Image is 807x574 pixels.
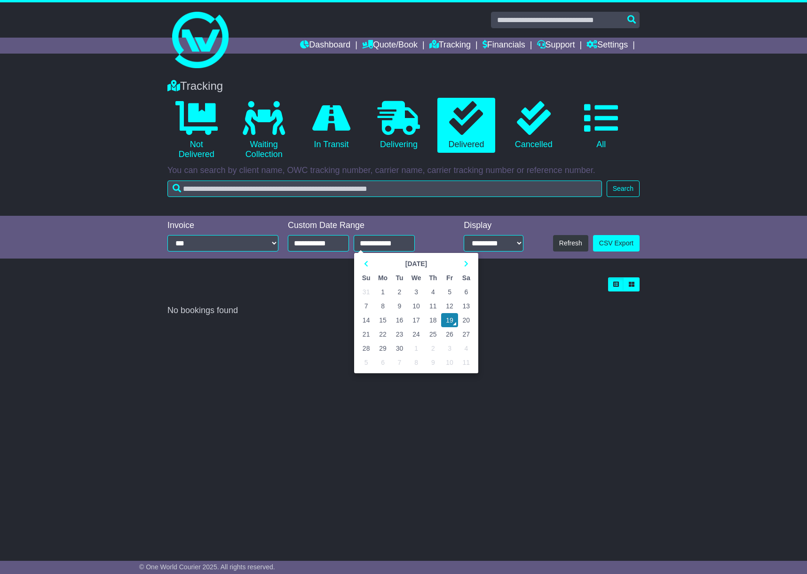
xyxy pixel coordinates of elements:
p: You can search by client name, OWC tracking number, carrier name, carrier tracking number or refe... [167,165,640,176]
th: Su [358,271,374,285]
td: 25 [425,327,441,341]
td: 26 [441,327,458,341]
td: 7 [358,299,374,313]
a: Tracking [429,38,471,54]
div: No bookings found [167,306,640,316]
a: Cancelled [505,98,562,153]
a: Not Delivered [167,98,225,163]
td: 7 [391,355,408,370]
th: We [408,271,425,285]
a: Quote/Book [362,38,418,54]
a: Support [537,38,575,54]
button: Refresh [553,235,588,252]
a: Financials [483,38,525,54]
td: 9 [391,299,408,313]
div: Tracking [163,79,644,93]
td: 3 [408,285,425,299]
td: 17 [408,313,425,327]
th: Th [425,271,441,285]
td: 10 [441,355,458,370]
td: 1 [374,285,391,299]
td: 31 [358,285,374,299]
td: 15 [374,313,391,327]
a: Delivering [370,98,427,153]
td: 14 [358,313,374,327]
td: 29 [374,341,391,355]
a: CSV Export [593,235,640,252]
td: 6 [458,285,475,299]
th: Select Month [374,257,458,271]
td: 8 [408,355,425,370]
div: Custom Date Range [288,220,439,231]
td: 19 [441,313,458,327]
button: Search [607,181,640,197]
td: 18 [425,313,441,327]
td: 28 [358,341,374,355]
td: 3 [441,341,458,355]
td: 2 [391,285,408,299]
td: 22 [374,327,391,341]
td: 13 [458,299,475,313]
td: 11 [425,299,441,313]
td: 30 [391,341,408,355]
td: 24 [408,327,425,341]
a: All [572,98,630,153]
div: Invoice [167,220,278,231]
span: © One World Courier 2025. All rights reserved. [139,563,275,571]
td: 2 [425,341,441,355]
td: 16 [391,313,408,327]
td: 12 [441,299,458,313]
td: 20 [458,313,475,327]
td: 4 [458,341,475,355]
td: 11 [458,355,475,370]
a: Dashboard [300,38,350,54]
td: 23 [391,327,408,341]
th: Sa [458,271,475,285]
a: In Transit [302,98,360,153]
th: Tu [391,271,408,285]
div: Display [464,220,523,231]
td: 21 [358,327,374,341]
a: Settings [586,38,628,54]
a: Delivered [437,98,495,153]
td: 5 [358,355,374,370]
th: Mo [374,271,391,285]
th: Fr [441,271,458,285]
td: 9 [425,355,441,370]
td: 10 [408,299,425,313]
td: 4 [425,285,441,299]
td: 27 [458,327,475,341]
td: 1 [408,341,425,355]
a: Waiting Collection [235,98,293,163]
td: 8 [374,299,391,313]
td: 6 [374,355,391,370]
td: 5 [441,285,458,299]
